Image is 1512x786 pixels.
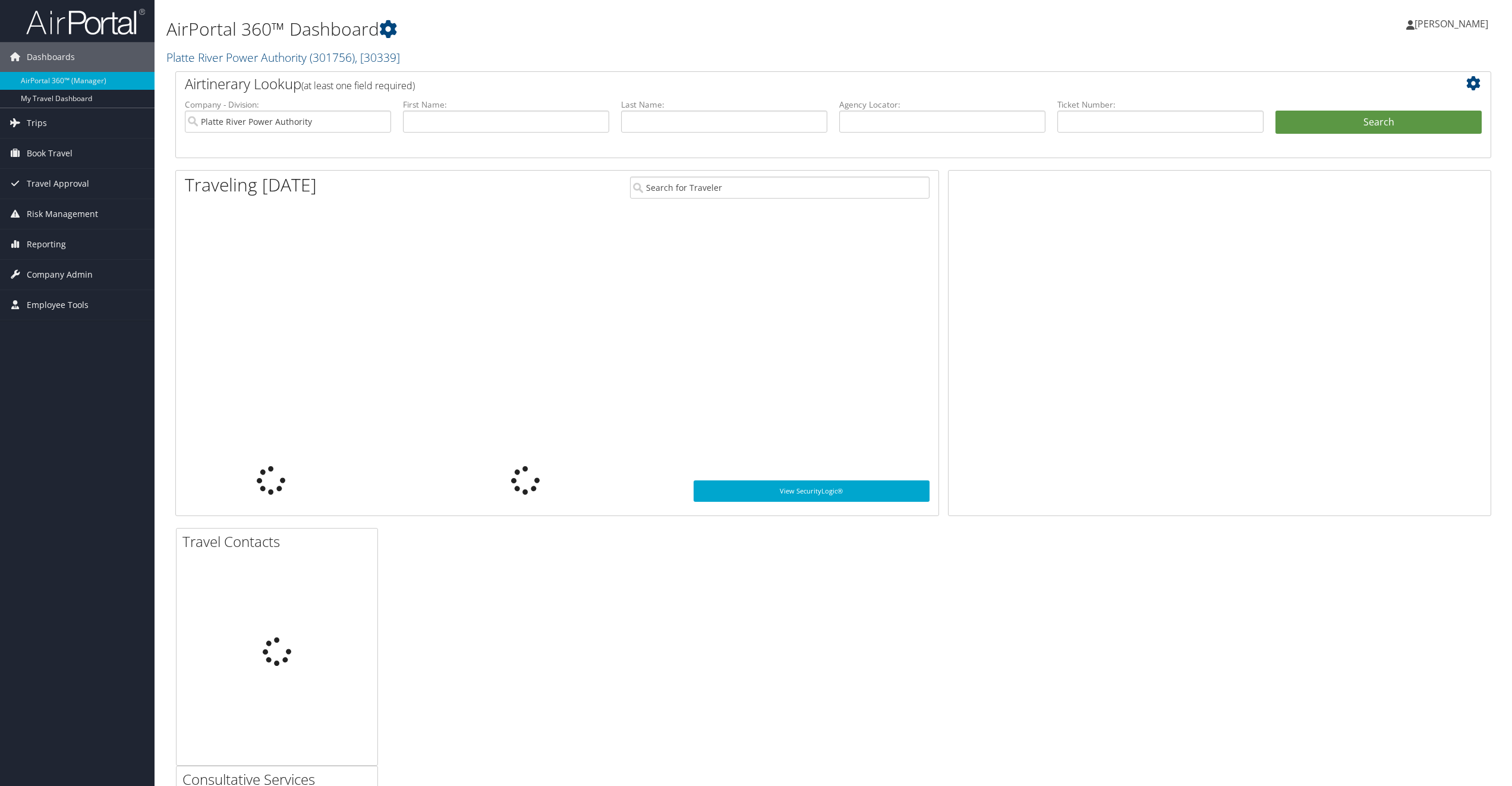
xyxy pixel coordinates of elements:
img: airportal-logo.png [26,8,145,36]
span: Company Admin [27,260,93,290]
input: Search for Traveler [630,177,930,199]
span: [PERSON_NAME] [1415,17,1488,30]
span: (at least one field required) [301,79,415,92]
label: Last Name: [621,99,827,111]
button: Search [1275,111,1482,134]
label: Company - Division: [185,99,391,111]
h1: AirPortal 360™ Dashboard [166,17,1056,42]
a: View SecurityLogic® [694,480,930,502]
span: Trips [27,108,47,138]
span: ( 301756 ) [310,49,355,65]
a: Platte River Power Authority [166,49,400,65]
h1: Traveling [DATE] [185,172,317,197]
label: Ticket Number: [1057,99,1264,111]
span: Dashboards [27,42,75,72]
span: Risk Management [27,199,98,229]
h2: Airtinerary Lookup [185,74,1372,94]
span: Employee Tools [27,290,89,320]
span: Reporting [27,229,66,259]
span: Travel Approval [27,169,89,199]
label: Agency Locator: [839,99,1045,111]
a: [PERSON_NAME] [1406,6,1500,42]
label: First Name: [403,99,609,111]
h2: Travel Contacts [182,532,377,552]
span: , [ 30339 ] [355,49,400,65]
span: Book Travel [27,139,73,168]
